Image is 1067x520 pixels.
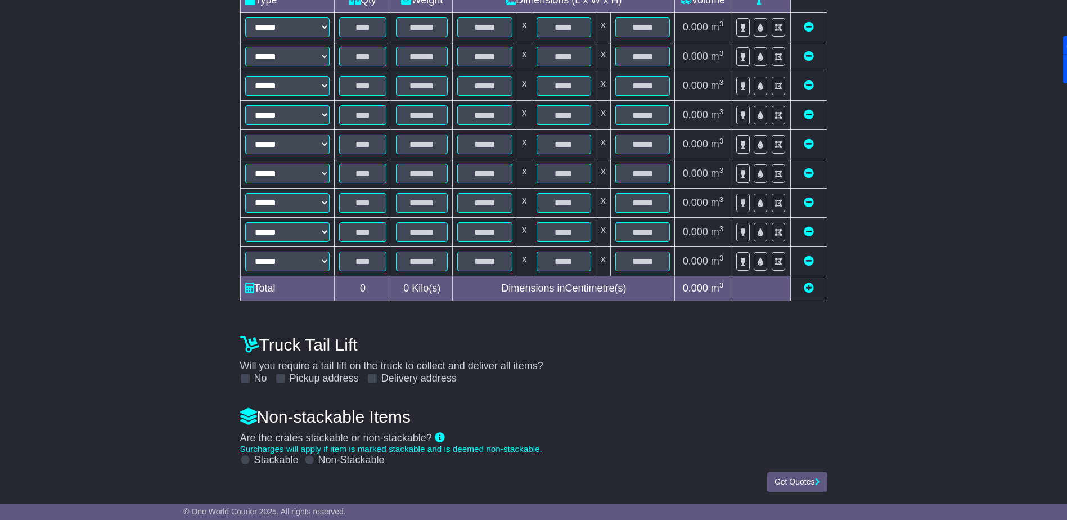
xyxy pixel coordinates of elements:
span: m [711,51,724,62]
span: m [711,255,724,267]
span: 0.000 [683,138,708,150]
label: Stackable [254,454,299,467]
span: 0.000 [683,51,708,62]
a: Remove this item [804,109,814,120]
span: 0 [403,283,409,294]
sup: 3 [719,225,724,233]
span: m [711,109,724,120]
td: x [517,12,532,42]
td: x [596,129,611,159]
td: x [596,246,611,276]
td: x [517,188,532,217]
a: Remove this item [804,138,814,150]
span: 0.000 [683,226,708,237]
sup: 3 [719,49,724,57]
span: m [711,226,724,237]
span: 0.000 [683,109,708,120]
div: Will you require a tail lift on the truck to collect and deliver all items? [235,330,833,385]
sup: 3 [719,254,724,262]
span: 0.000 [683,197,708,208]
td: Dimensions in Centimetre(s) [453,276,675,301]
span: m [711,80,724,91]
label: No [254,373,267,385]
sup: 3 [719,281,724,289]
td: x [517,129,532,159]
sup: 3 [719,166,724,174]
label: Pickup address [290,373,359,385]
td: x [517,42,532,71]
a: Remove this item [804,226,814,237]
a: Add new item [804,283,814,294]
div: Surcharges will apply if item is marked stackable and is deemed non-stackable. [240,444,827,454]
span: m [711,138,724,150]
td: x [517,100,532,129]
h4: Truck Tail Lift [240,335,827,354]
span: m [711,21,724,33]
span: 0.000 [683,21,708,33]
td: x [517,246,532,276]
span: 0.000 [683,80,708,91]
td: x [517,159,532,188]
span: m [711,197,724,208]
a: Remove this item [804,168,814,179]
td: x [517,217,532,246]
td: x [596,188,611,217]
sup: 3 [719,137,724,145]
span: m [711,283,724,294]
span: m [711,168,724,179]
span: 0.000 [683,283,708,294]
label: Delivery address [381,373,457,385]
td: x [596,217,611,246]
td: Kilo(s) [391,276,453,301]
span: © One World Courier 2025. All rights reserved. [183,507,346,516]
a: Remove this item [804,197,814,208]
td: x [596,71,611,100]
td: x [596,100,611,129]
sup: 3 [719,20,724,28]
label: Non-Stackable [318,454,385,467]
td: x [596,42,611,71]
span: Are the crates stackable or non-stackable? [240,432,432,443]
td: x [517,71,532,100]
a: Remove this item [804,51,814,62]
sup: 3 [719,78,724,87]
sup: 3 [719,195,724,204]
td: Total [240,276,334,301]
h4: Non-stackable Items [240,407,827,426]
button: Get Quotes [767,472,827,492]
td: 0 [334,276,391,301]
a: Remove this item [804,80,814,91]
td: x [596,159,611,188]
span: 0.000 [683,255,708,267]
td: x [596,12,611,42]
a: Remove this item [804,255,814,267]
sup: 3 [719,107,724,116]
a: Remove this item [804,21,814,33]
span: 0.000 [683,168,708,179]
